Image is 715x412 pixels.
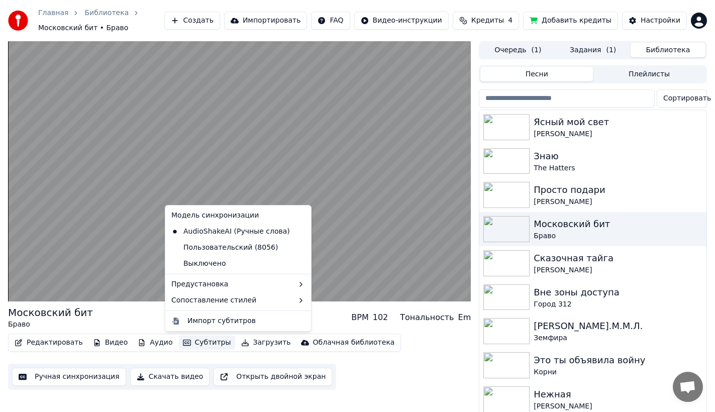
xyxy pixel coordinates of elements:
div: Ясный мой свет [534,115,702,129]
div: Сказочная тайга [534,251,702,265]
div: Выключено [167,256,309,272]
button: Скачать видео [130,368,210,386]
button: Ручная синхронизация [12,368,126,386]
button: Задания [556,43,631,57]
button: Загрузить [237,336,295,350]
span: ( 1 ) [532,45,542,55]
button: Субтитры [179,336,235,350]
span: Сортировать [663,93,711,104]
div: AudioShakeAI (Ручные слова) [167,224,294,240]
div: Просто подари [534,183,702,197]
div: [PERSON_NAME].М.М.Л․ [534,319,702,333]
button: Создать [164,12,220,30]
div: Вне зоны доступа [534,285,702,299]
div: [PERSON_NAME] [534,265,702,275]
div: Модель синхронизации [167,208,309,224]
button: FAQ [311,12,350,30]
button: Открыть двойной экран [214,368,332,386]
span: ( 1 ) [606,45,616,55]
button: Редактировать [11,336,87,350]
button: Плейлисты [593,67,705,81]
a: Открытый чат [673,372,703,402]
span: 4 [508,16,513,26]
div: [PERSON_NAME] [534,401,702,411]
div: [PERSON_NAME] [534,197,702,207]
div: Московский бит [534,217,702,231]
div: Браво [8,320,93,330]
div: Город 312 [534,299,702,310]
a: Библиотека [84,8,129,18]
div: [PERSON_NAME] [534,129,702,139]
span: Кредиты [471,16,504,26]
div: Браво [534,231,702,241]
div: Настройки [641,16,680,26]
button: Библиотека [631,43,705,57]
button: Добавить кредиты [523,12,618,30]
button: Видео [89,336,132,350]
div: Сопоставление стилей [167,292,309,308]
nav: breadcrumb [38,8,164,33]
a: Главная [38,8,68,18]
div: 102 [373,312,388,324]
div: Московский бит [8,305,93,320]
div: Em [458,312,471,324]
div: Импорт субтитров [187,316,256,326]
button: Аудио [134,336,176,350]
button: Песни [480,67,593,81]
div: Земфира [534,333,702,343]
button: Импортировать [224,12,308,30]
button: Кредиты4 [453,12,519,30]
div: Предустановка [167,276,309,292]
div: Это ты объявила войну [534,353,702,367]
span: Московский бит • Браво [38,23,128,33]
div: Знаю [534,149,702,163]
div: Корни [534,367,702,377]
button: Видео-инструкции [354,12,449,30]
div: BPM [351,312,368,324]
div: Пользовательский (8056) [167,240,282,256]
div: Тональность [400,312,454,324]
img: youka [8,11,28,31]
div: The Hatters [534,163,702,173]
div: Нежная [534,387,702,401]
button: Очередь [480,43,555,57]
button: Настройки [622,12,687,30]
div: Облачная библиотека [313,338,395,348]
